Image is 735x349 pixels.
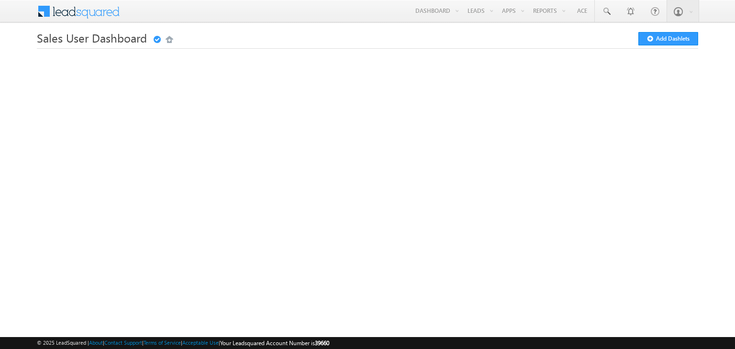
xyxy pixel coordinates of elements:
span: 39660 [315,339,329,347]
a: About [89,339,103,346]
span: © 2025 LeadSquared | | | | | [37,338,329,348]
span: Sales User Dashboard [37,30,147,45]
span: Your Leadsquared Account Number is [220,339,329,347]
button: Add Dashlets [638,32,698,45]
a: Contact Support [104,339,142,346]
a: Terms of Service [144,339,181,346]
a: Acceptable Use [182,339,219,346]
